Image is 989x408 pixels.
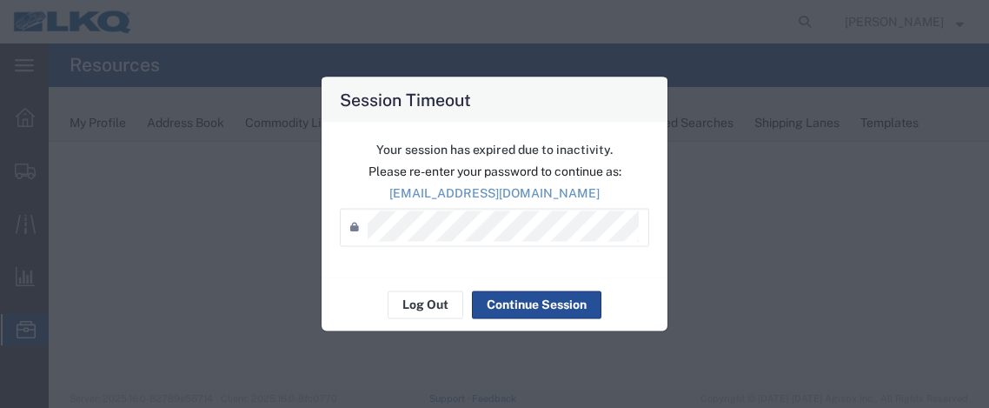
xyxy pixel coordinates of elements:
[472,291,601,318] button: Continue Session
[340,184,649,202] p: [EMAIL_ADDRESS][DOMAIN_NAME]
[340,86,471,111] h4: Session Timeout
[388,291,463,318] button: Log Out
[340,162,649,180] p: Please re-enter your password to continue as:
[340,140,649,158] p: Your session has expired due to inactivity.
